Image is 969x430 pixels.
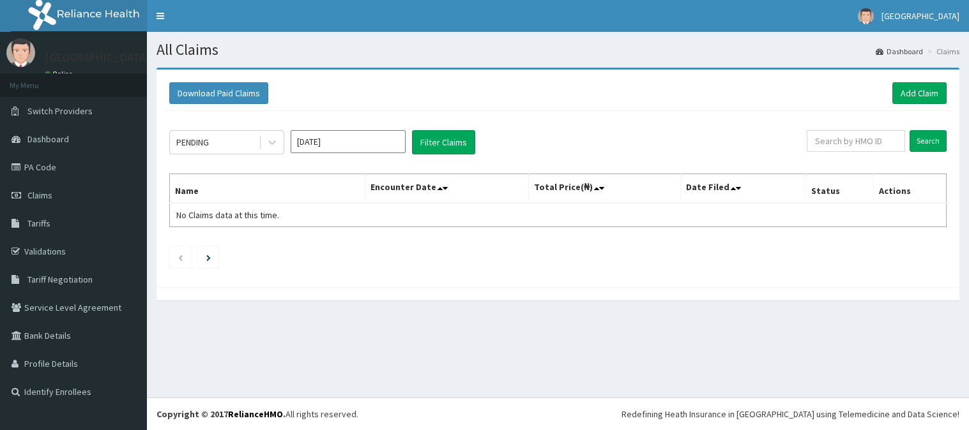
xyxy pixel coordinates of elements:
[412,130,475,154] button: Filter Claims
[228,408,283,420] a: RelianceHMO
[156,408,286,420] strong: Copyright © 2017 .
[924,46,959,57] li: Claims
[178,251,183,263] a: Previous page
[27,133,69,145] span: Dashboard
[27,218,50,229] span: Tariffs
[807,130,905,152] input: Search by HMO ID
[291,130,406,153] input: Select Month and Year
[45,52,150,63] p: [GEOGRAPHIC_DATA]
[27,189,52,201] span: Claims
[176,136,209,149] div: PENDING
[622,408,959,420] div: Redefining Heath Insurance in [GEOGRAPHIC_DATA] using Telemedicine and Data Science!
[45,70,75,78] a: Online
[805,174,873,204] th: Status
[873,174,946,204] th: Actions
[27,274,93,285] span: Tariff Negotiation
[365,174,529,204] th: Encounter Date
[206,251,211,263] a: Next page
[680,174,805,204] th: Date Filed
[156,41,959,58] h1: All Claims
[910,130,947,152] input: Search
[170,174,365,204] th: Name
[6,38,35,67] img: User Image
[27,105,93,117] span: Switch Providers
[529,174,680,204] th: Total Price(₦)
[169,82,268,104] button: Download Paid Claims
[176,209,279,221] span: No Claims data at this time.
[892,82,947,104] a: Add Claim
[147,397,969,430] footer: All rights reserved.
[881,10,959,22] span: [GEOGRAPHIC_DATA]
[858,8,874,24] img: User Image
[876,46,923,57] a: Dashboard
